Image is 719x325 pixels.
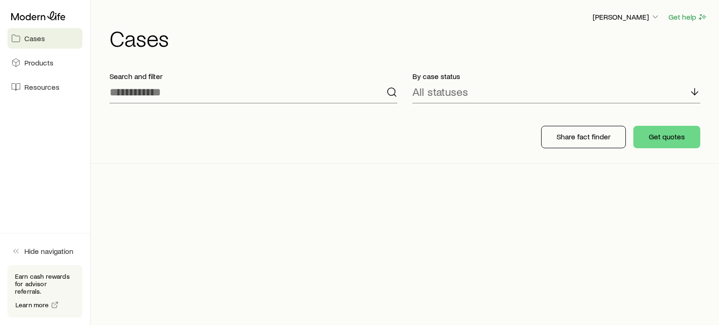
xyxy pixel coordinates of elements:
button: Get help [668,12,708,22]
p: [PERSON_NAME] [593,12,660,22]
p: Search and filter [110,72,397,81]
p: Share fact finder [557,132,610,141]
div: Earn cash rewards for advisor referrals.Learn more [7,265,82,318]
span: Resources [24,82,59,92]
p: Earn cash rewards for advisor referrals. [15,273,75,295]
a: Cases [7,28,82,49]
a: Resources [7,77,82,97]
span: Hide navigation [24,246,73,256]
p: All statuses [412,85,468,98]
button: Hide navigation [7,241,82,261]
span: Products [24,58,53,67]
p: By case status [412,72,700,81]
button: Share fact finder [541,126,626,148]
h1: Cases [110,27,708,49]
button: [PERSON_NAME] [592,12,660,23]
span: Cases [24,34,45,43]
button: Get quotes [633,126,700,148]
span: Learn more [15,302,49,308]
a: Products [7,52,82,73]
